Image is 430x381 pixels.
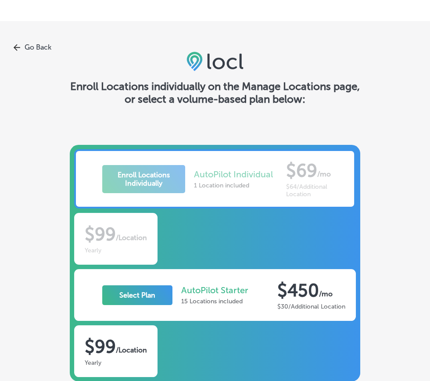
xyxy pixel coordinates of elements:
[186,51,244,71] img: 6efc1275baa40be7c98c3b36c6bfde44.png
[102,285,172,305] button: Select Plan
[85,359,147,367] div: Yearly
[181,298,248,305] p: 15 Locations included
[116,346,147,354] b: /Location
[70,80,360,105] h4: Enroll Locations individually on the Manage Locations page, or select a volume-based plan below:
[277,303,345,310] div: $30/Additional Location
[319,290,333,298] b: / mo
[277,280,319,301] p: $450
[181,285,248,295] p: AutoPilot Starter
[85,336,116,357] p: $99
